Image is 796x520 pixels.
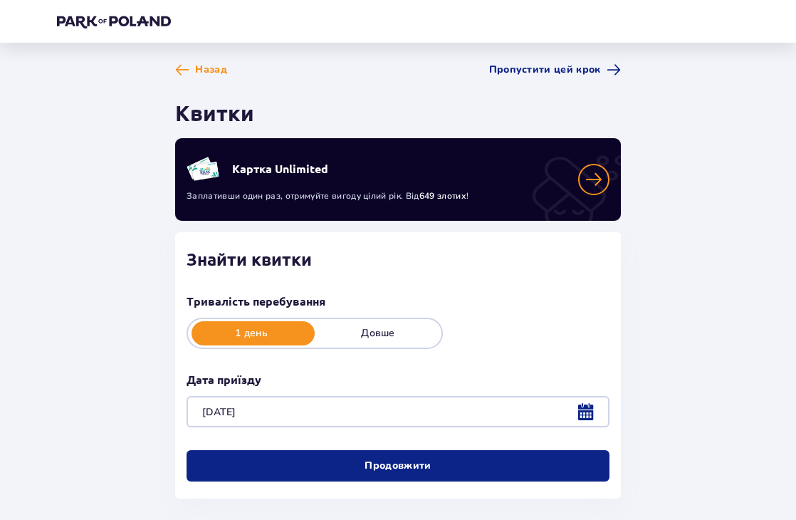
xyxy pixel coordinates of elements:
[175,100,254,127] h1: Квитки
[365,459,431,473] p: Продовжити
[195,63,227,77] span: Назад
[315,326,441,340] p: Довше
[489,63,601,77] span: Пропустити цей крок
[187,293,325,309] p: Тривалість перебування
[175,63,227,77] a: Назад
[187,372,261,388] p: Дата приїзду
[57,14,171,28] img: Park of Poland logo
[187,249,609,271] h2: Знайти квитки
[188,326,315,340] p: 1 день
[187,450,609,482] button: Продовжити
[489,63,621,77] a: Пропустити цей крок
